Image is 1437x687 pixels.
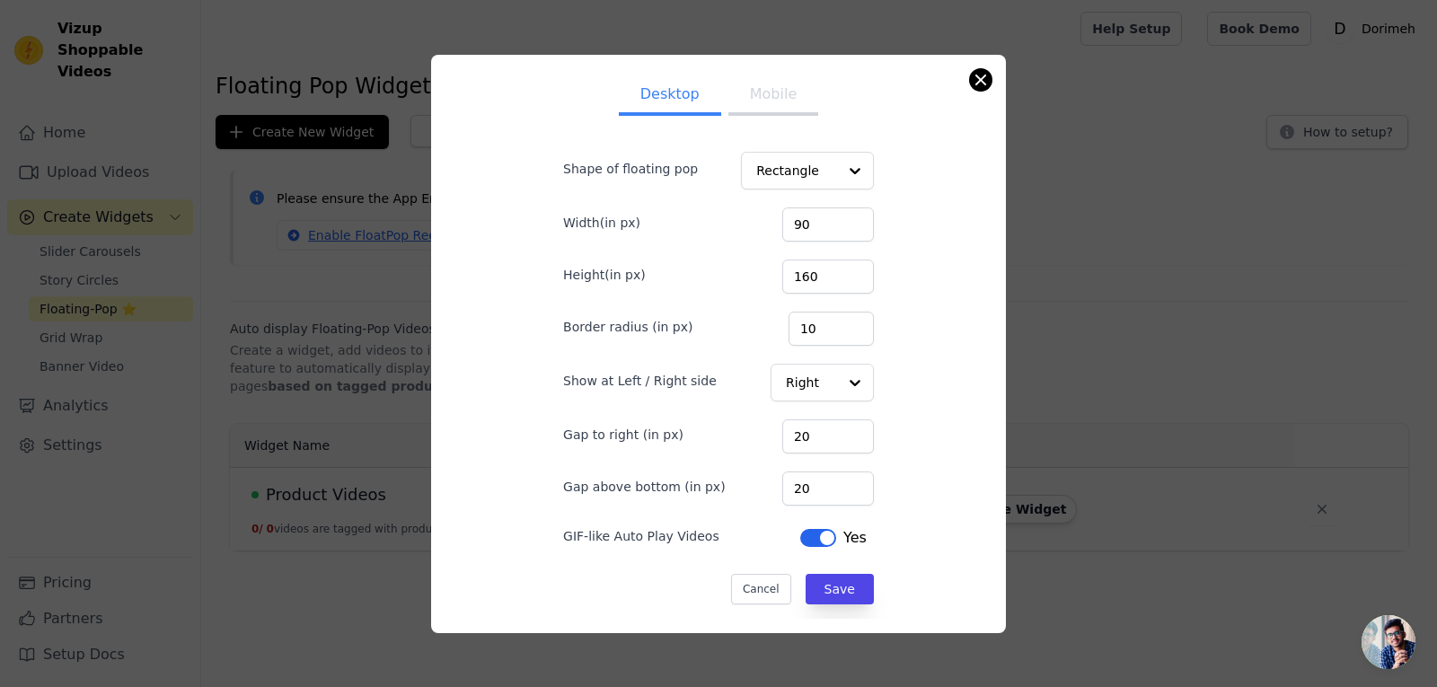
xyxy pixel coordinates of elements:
label: Show at Left / Right side [563,372,717,390]
button: Close modal [970,69,992,91]
div: Open chat [1362,615,1415,669]
label: Shape of floating pop [563,160,698,178]
label: Border radius (in px) [563,318,692,336]
label: Gap above bottom (in px) [563,478,726,496]
span: Yes [843,527,867,549]
button: Mobile [728,76,818,116]
label: Width(in px) [563,214,640,232]
label: Height(in px) [563,266,646,284]
label: Gap to right (in px) [563,426,683,444]
button: Save [806,574,874,604]
label: GIF-like Auto Play Videos [563,527,719,545]
button: Cancel [731,574,791,604]
button: Desktop [619,76,721,116]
